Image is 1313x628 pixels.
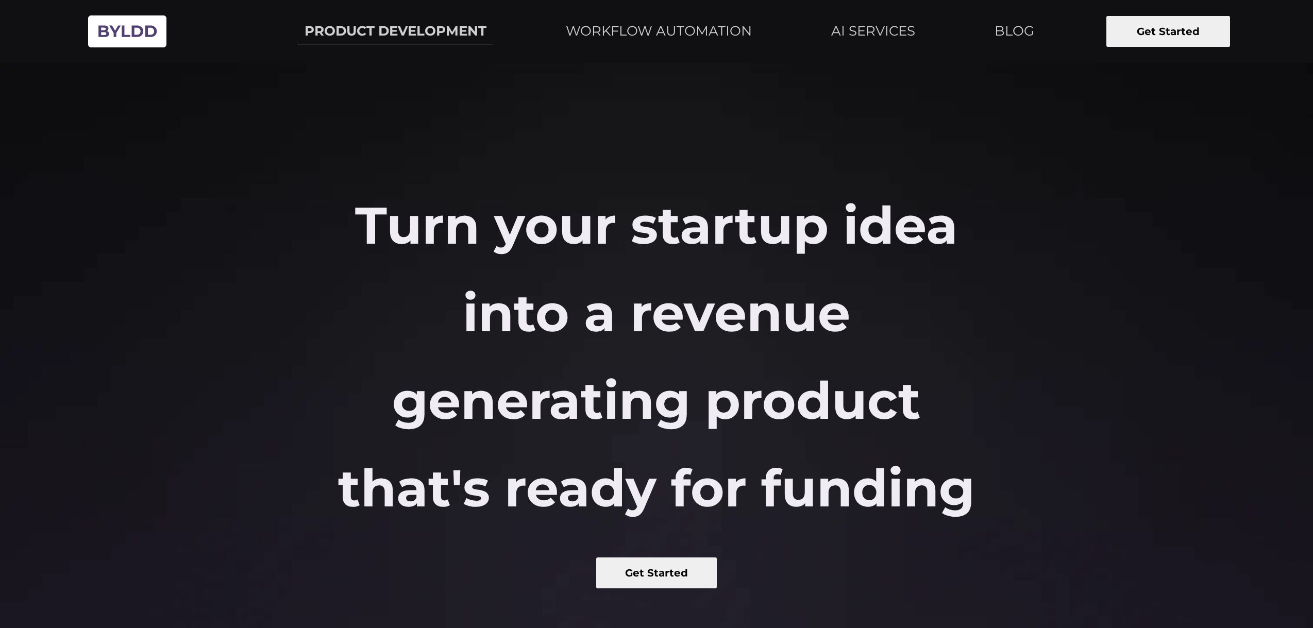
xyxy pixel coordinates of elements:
[988,19,1040,44] a: BLOG
[596,557,717,588] button: Get Started
[83,8,172,55] img: Byldd - Product Development Company
[328,181,985,532] h2: Turn your startup idea into a revenue generating product that's ready for funding
[1106,16,1230,47] button: Get Started
[560,19,758,44] a: WORKFLOW AUTOMATION
[825,19,921,44] a: AI SERVICES
[298,19,493,45] a: PRODUCT DEVELOPMENT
